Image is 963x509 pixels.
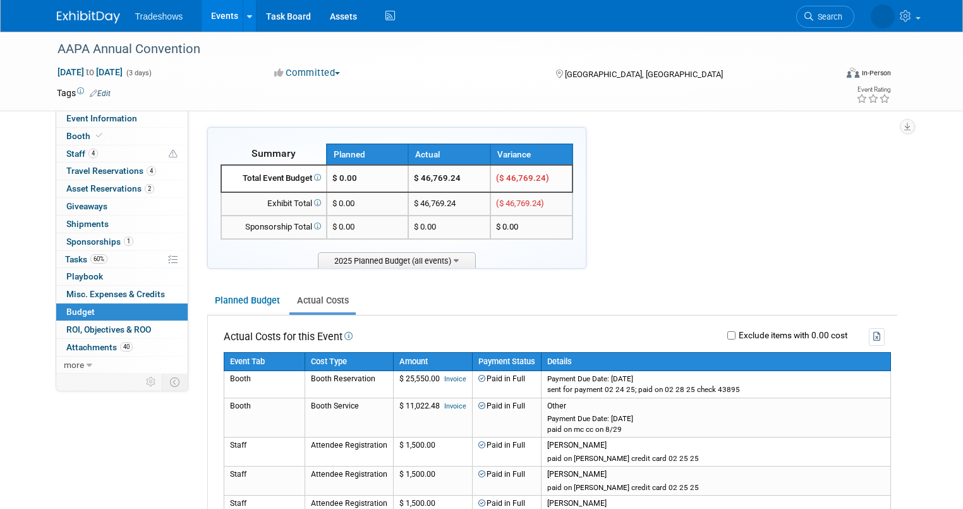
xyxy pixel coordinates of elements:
span: Summary [251,147,296,159]
span: Tradeshows [135,11,183,21]
div: Payment Due Date: [DATE] [547,414,885,424]
a: Invoice [444,402,466,410]
span: Sponsorships [66,236,133,247]
a: Staff4 [56,145,188,163]
th: Variance [490,144,572,165]
div: Event Rating [856,87,890,93]
td: Toggle Event Tabs [162,374,188,390]
a: Attachments40 [56,339,188,356]
td: Booth [224,371,305,398]
td: $ 46,769.24 [408,192,490,216]
div: paid on mc cc on 8/29 [547,425,885,434]
span: 4 [147,166,156,176]
a: Planned Budget [207,289,287,312]
span: Attachments [66,342,133,352]
div: Event Format [768,66,891,85]
i: Booth reservation complete [96,132,102,139]
td: $ 11,022.48 [393,398,472,438]
td: Staff [224,438,305,467]
span: $ 0.00 [332,222,354,231]
span: $ 0.00 [496,222,518,231]
span: more [64,360,84,370]
td: Booth Service [305,398,393,438]
span: Playbook [66,271,103,281]
a: Misc. Expenses & Credits [56,286,188,303]
a: Actual Costs [289,289,356,312]
th: Actual [408,144,490,165]
img: Format-Inperson.png [847,68,859,78]
td: $ 0.00 [408,216,490,239]
div: Exhibit Total [227,198,321,210]
a: Giveaways [56,198,188,215]
img: ExhibitDay [57,11,120,23]
th: Amount [393,352,472,371]
td: Attendee Registration [305,438,393,467]
td: Booth [224,398,305,438]
a: more [56,357,188,374]
a: Travel Reservations4 [56,163,188,180]
a: Booth [56,128,188,145]
span: Shipments [66,219,109,229]
td: [PERSON_NAME] [541,438,890,467]
a: Event Information [56,110,188,127]
td: Booth Reservation [305,371,393,398]
span: Potential Scheduling Conflict -- at least one attendee is tagged in another overlapping event. [169,149,178,160]
td: Personalize Event Tab Strip [140,374,162,390]
a: Shipments [56,216,188,233]
td: Paid in Full [472,438,541,467]
span: [GEOGRAPHIC_DATA], [GEOGRAPHIC_DATA] [565,70,723,79]
span: Travel Reservations [66,166,156,176]
a: Playbook [56,268,188,285]
span: (3 days) [125,69,152,77]
span: 4 [88,149,98,158]
td: $ 46,769.24 [408,165,490,192]
span: to [84,67,96,77]
th: Event Tab [224,352,305,371]
span: Misc. Expenses & Credits [66,289,165,299]
a: Search [796,6,854,28]
td: Other [541,398,890,438]
th: Cost Type [305,352,393,371]
span: Tasks [65,254,107,264]
div: paid on [PERSON_NAME] credit card 02 25 25 [547,483,885,493]
td: [PERSON_NAME] [541,467,890,496]
span: $ 0.00 [332,199,354,208]
td: $ 1,500.00 [393,467,472,496]
div: In-Person [861,68,891,78]
span: $ 0.00 [332,173,357,183]
div: AAPA Annual Convention [53,38,820,61]
a: Sponsorships1 [56,233,188,250]
span: Giveaways [66,201,107,211]
span: 1 [124,236,133,246]
th: Planned [327,144,409,165]
a: Invoice [444,375,466,383]
th: Payment Status [472,352,541,371]
span: 40 [120,342,133,352]
a: Edit [90,89,111,98]
span: ($ 46,769.24) [496,199,544,208]
img: Kay Reynolds [871,4,895,28]
span: 60% [90,254,107,264]
span: 2025 Planned Budget (all events) [318,252,476,268]
div: paid on [PERSON_NAME] credit card 02 25 25 [547,454,885,463]
td: $ 25,550.00 [393,371,472,398]
th: Details [541,352,890,371]
div: Payment Due Date: [DATE] [547,374,885,384]
td: Tags [57,87,111,99]
div: Total Event Budget [227,173,321,185]
a: ROI, Objectives & ROO [56,321,188,338]
span: ($ 46,769.24) [496,173,549,183]
a: Budget [56,304,188,321]
td: Paid in Full [472,467,541,496]
button: Committed [270,66,345,80]
a: Asset Reservations2 [56,180,188,197]
span: Staff [66,149,98,159]
span: Budget [66,307,95,317]
span: Booth [66,131,105,141]
a: Tasks60% [56,251,188,268]
div: Sponsorship Total [227,221,321,233]
td: Staff [224,467,305,496]
span: [DATE] [DATE] [57,66,123,78]
span: 2 [145,184,154,193]
label: Exclude items with 0.00 cost [736,331,847,340]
